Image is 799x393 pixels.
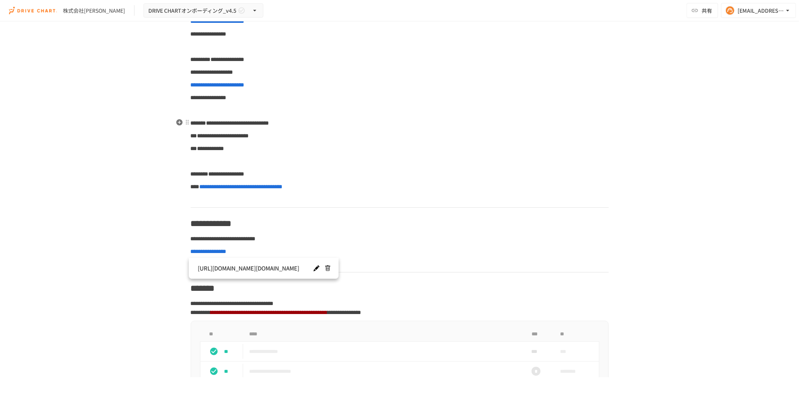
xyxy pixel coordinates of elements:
[206,364,221,379] button: status
[148,6,236,15] span: DRIVE CHARTオンボーディング_v4.5
[9,4,57,16] img: i9VDDS9JuLRLX3JIUyK59LcYp6Y9cayLPHs4hOxMB9W
[197,264,317,273] a: [URL][DOMAIN_NAME][DOMAIN_NAME]
[206,344,221,359] button: status
[721,3,796,18] button: [EMAIL_ADDRESS][DOMAIN_NAME]
[702,6,712,15] span: 共有
[687,3,718,18] button: 共有
[63,7,125,15] div: 株式会社[PERSON_NAME]
[143,3,263,18] button: DRIVE CHARTオンボーディング_v4.5
[738,6,784,15] div: [EMAIL_ADDRESS][DOMAIN_NAME]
